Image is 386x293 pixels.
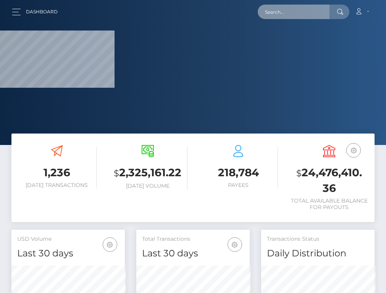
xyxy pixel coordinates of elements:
[258,5,329,19] input: Search...
[289,165,369,196] h3: 24,476,410.36
[17,165,97,180] h3: 1,236
[26,4,58,20] a: Dashboard
[267,247,369,260] h4: Daily Distribution
[17,247,119,260] h4: Last 30 days
[296,168,302,179] small: $
[114,168,119,179] small: $
[17,235,119,243] h5: USD Volume
[199,182,278,188] h6: Payees
[289,198,369,211] h6: Total Available Balance for Payouts
[142,235,244,243] h5: Total Transactions
[142,247,244,260] h4: Last 30 days
[199,165,278,180] h3: 218,784
[267,235,369,243] h5: Transactions Status
[17,182,97,188] h6: [DATE] Transactions
[108,165,187,181] h3: 2,325,161.22
[108,183,187,189] h6: [DATE] Volume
